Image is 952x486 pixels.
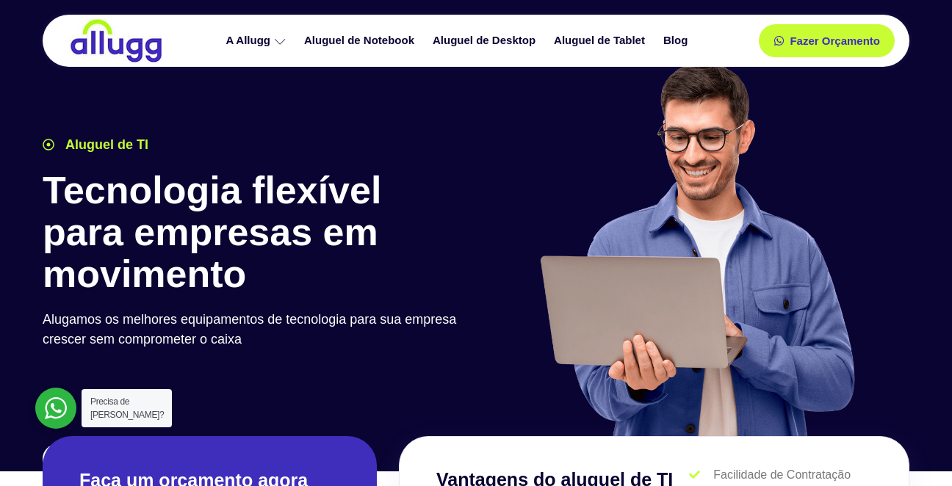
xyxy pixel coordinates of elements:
p: Alugamos os melhores equipamentos de tecnologia para sua empresa crescer sem comprometer o caixa [43,310,469,349]
a: Aluguel de Notebook [297,28,425,54]
img: aluguel de ti para startups [535,62,859,436]
span: Facilidade de Contratação [710,466,851,484]
h1: Tecnologia flexível para empresas em movimento [43,170,469,296]
a: Aluguel de Desktop [425,28,547,54]
a: Aluguel de Tablet [547,28,656,54]
span: Fazer Orçamento [790,35,880,46]
iframe: Chat Widget [879,416,952,486]
a: A Allugg [218,28,297,54]
span: Aluguel de TI [62,135,148,155]
a: Blog [656,28,699,54]
div: Widget de chat [879,416,952,486]
span: Precisa de [PERSON_NAME]? [90,396,164,420]
a: Fazer Orçamento [759,24,895,57]
img: locação de TI é Allugg [68,18,164,63]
